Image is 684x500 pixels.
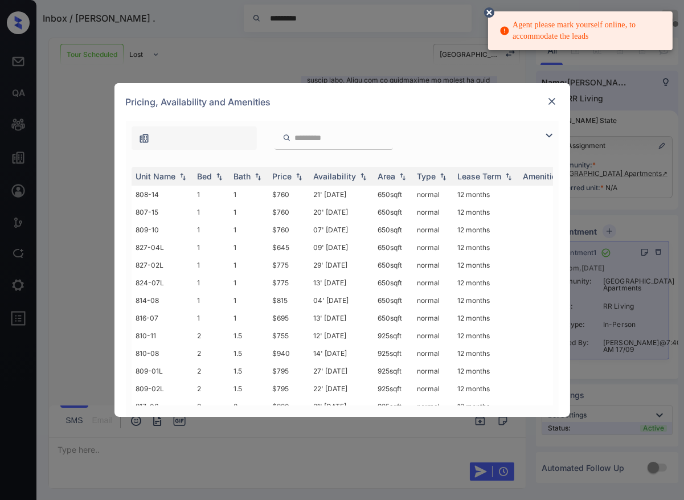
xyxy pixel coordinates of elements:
td: 1 [230,186,268,203]
td: normal [413,327,453,345]
td: normal [413,186,453,203]
img: close [546,96,558,107]
td: normal [413,239,453,256]
td: 925 sqft [374,345,413,362]
td: 1 [230,221,268,239]
td: normal [413,256,453,274]
td: normal [413,309,453,327]
img: sorting [293,173,305,181]
td: 827-02L [132,256,193,274]
td: 1 [193,186,230,203]
td: 1 [193,292,230,309]
td: 1.5 [230,380,268,397]
div: Pricing, Availability and Amenities [114,83,570,121]
div: Area [378,171,396,181]
td: 09' [DATE] [309,239,374,256]
td: 650 sqft [374,256,413,274]
td: 827-04L [132,239,193,256]
td: 808-14 [132,186,193,203]
td: 2 [193,397,230,415]
td: 817-06 [132,397,193,415]
img: sorting [397,173,408,181]
td: 1 [193,309,230,327]
td: 650 sqft [374,239,413,256]
td: 650 sqft [374,186,413,203]
td: 1 [230,274,268,292]
td: 816-07 [132,309,193,327]
td: 925 sqft [374,397,413,415]
td: 12 months [453,345,519,362]
td: 2 [193,345,230,362]
td: 12' [DATE] [309,327,374,345]
td: 650 sqft [374,221,413,239]
td: normal [413,397,453,415]
td: $820 [268,397,309,415]
td: 12 months [453,397,519,415]
td: 809-02L [132,380,193,397]
td: 1 [193,256,230,274]
td: 925 sqft [374,327,413,345]
td: 925 sqft [374,362,413,380]
td: normal [413,292,453,309]
td: 12 months [453,186,519,203]
td: 650 sqft [374,309,413,327]
td: 04' [DATE] [309,292,374,309]
td: 650 sqft [374,292,413,309]
img: sorting [177,173,189,181]
td: 2 [193,380,230,397]
td: $760 [268,203,309,221]
td: 1 [230,203,268,221]
div: Amenities [523,171,562,181]
td: 807-15 [132,203,193,221]
td: 1.5 [230,345,268,362]
td: 1 [193,239,230,256]
td: 27' [DATE] [309,362,374,380]
img: icon-zuma [282,133,291,143]
td: 809-01L [132,362,193,380]
td: 20' [DATE] [309,203,374,221]
td: $695 [268,309,309,327]
td: $760 [268,221,309,239]
td: normal [413,203,453,221]
td: 1.5 [230,327,268,345]
td: 809-10 [132,221,193,239]
td: 13' [DATE] [309,309,374,327]
td: 13' [DATE] [309,274,374,292]
td: 1 [230,292,268,309]
td: 1 [230,309,268,327]
td: normal [413,380,453,397]
td: 1 [193,221,230,239]
div: Unit Name [136,171,176,181]
td: 1.5 [230,362,268,380]
td: $795 [268,362,309,380]
td: $645 [268,239,309,256]
td: 12 months [453,256,519,274]
td: 12 months [453,327,519,345]
div: Type [417,171,436,181]
td: 650 sqft [374,274,413,292]
td: normal [413,274,453,292]
td: 14' [DATE] [309,345,374,362]
td: 12 months [453,221,519,239]
td: 824-07L [132,274,193,292]
td: 12 months [453,292,519,309]
td: 810-08 [132,345,193,362]
td: 22' [DATE] [309,380,374,397]
td: 29' [DATE] [309,256,374,274]
img: sorting [503,173,514,181]
td: $940 [268,345,309,362]
img: sorting [214,173,225,181]
td: 12 months [453,274,519,292]
div: Lease Term [458,171,502,181]
td: $775 [268,256,309,274]
img: sorting [437,173,449,181]
td: normal [413,345,453,362]
td: $775 [268,274,309,292]
td: 12 months [453,203,519,221]
td: 12 months [453,239,519,256]
div: Bed [198,171,212,181]
td: 12 months [453,309,519,327]
div: Price [273,171,292,181]
td: 925 sqft [374,380,413,397]
td: $760 [268,186,309,203]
